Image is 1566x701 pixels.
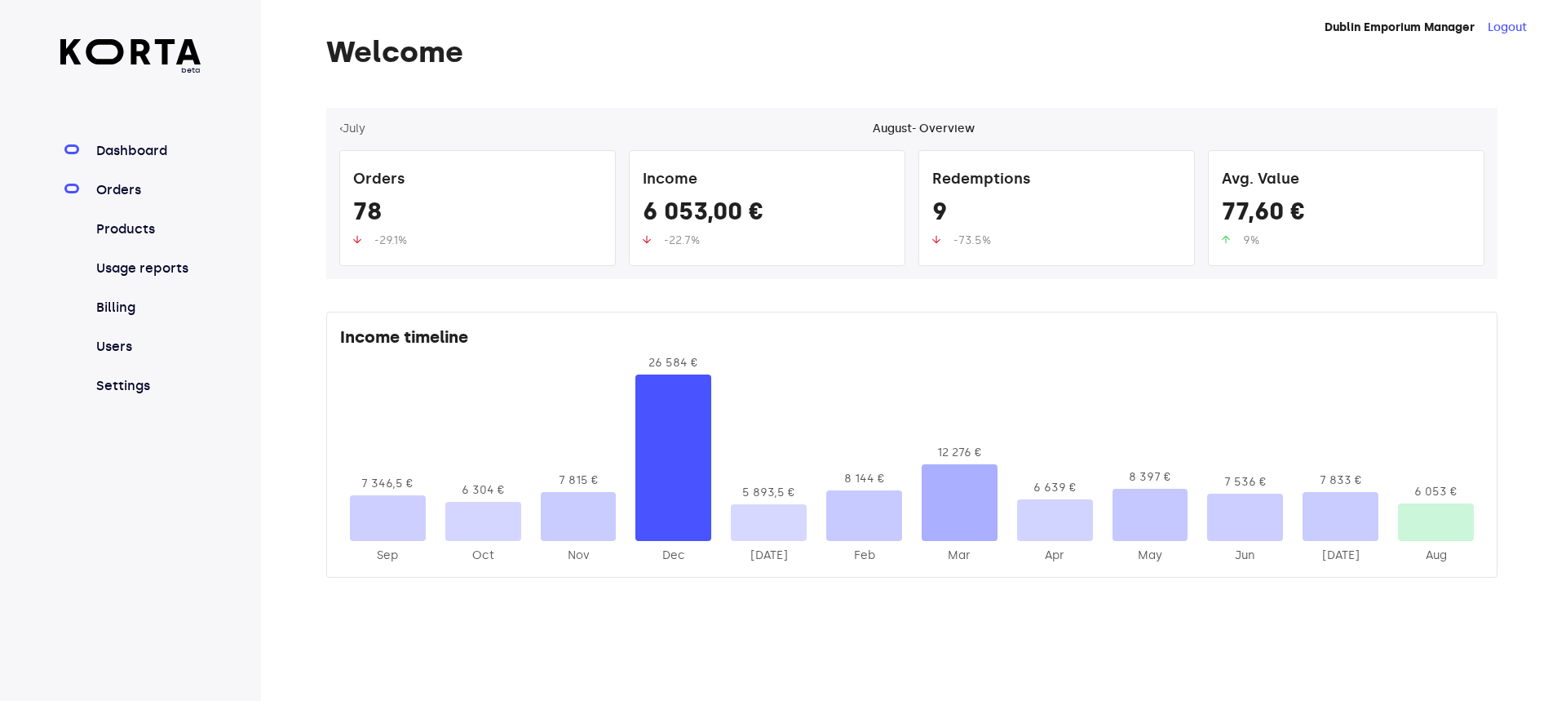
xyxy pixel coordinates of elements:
[826,548,902,564] div: 2025-Feb
[60,39,201,76] a: beta
[664,233,700,247] span: -22.7%
[445,548,521,564] div: 2024-Oct
[93,337,201,357] a: Users
[922,445,998,461] div: 12 276 €
[932,235,940,244] img: up
[873,121,975,137] div: August - Overview
[326,36,1497,69] h1: Welcome
[1017,548,1093,564] div: 2025-Apr
[1113,548,1188,564] div: 2025-May
[826,471,902,487] div: 8 144 €
[1207,548,1283,564] div: 2025-Jun
[953,233,991,247] span: -73.5%
[93,180,201,200] a: Orders
[1222,164,1471,197] div: Avg. Value
[635,355,711,371] div: 26 584 €
[932,197,1181,233] div: 9
[731,548,807,564] div: 2025-Jan
[1325,20,1475,34] strong: Dublin Emporium Manager
[350,548,426,564] div: 2024-Sep
[93,259,201,278] a: Usage reports
[1017,480,1093,496] div: 6 639 €
[353,164,602,197] div: Orders
[1113,469,1188,486] div: 8 397 €
[643,235,651,244] img: up
[1398,548,1474,564] div: 2025-Aug
[350,476,426,492] div: 7 346,5 €
[541,548,617,564] div: 2024-Nov
[731,485,807,501] div: 5 893,5 €
[339,121,365,137] button: ‹July
[1222,235,1230,244] img: up
[541,473,617,489] div: 7 815 €
[635,548,711,564] div: 2024-Dec
[353,235,361,244] img: up
[374,233,407,247] span: -29.1%
[643,197,891,233] div: 6 053,00 €
[932,164,1181,197] div: Redemptions
[340,326,1484,355] div: Income timeline
[353,197,602,233] div: 78
[1303,548,1378,564] div: 2025-Jul
[93,376,201,396] a: Settings
[93,220,201,239] a: Products
[922,548,998,564] div: 2025-Mar
[1303,473,1378,489] div: 7 833 €
[93,141,201,161] a: Dashboard
[60,39,201,64] img: Korta
[643,164,891,197] div: Income
[1488,20,1527,36] button: Logout
[60,64,201,76] span: beta
[1243,233,1259,247] span: 9%
[1222,197,1471,233] div: 77,60 €
[445,482,521,499] div: 6 304 €
[1398,484,1474,500] div: 6 053 €
[93,298,201,317] a: Billing
[1207,474,1283,490] div: 7 536 €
